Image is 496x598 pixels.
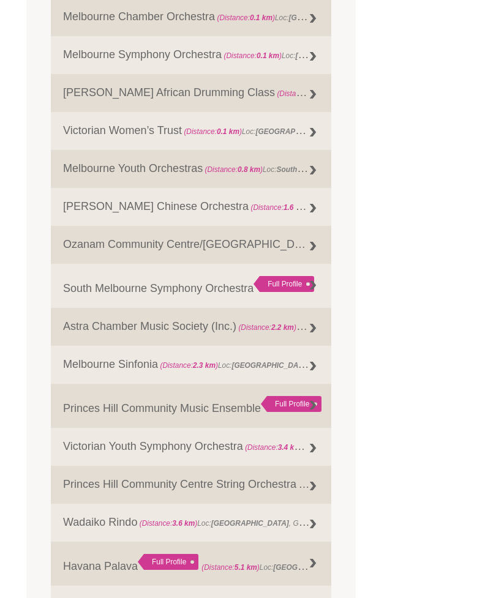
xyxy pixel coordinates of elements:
span: Loc: , Genre: , [158,358,376,370]
strong: 0.1 km [217,127,239,136]
strong: 3.6 km [331,481,354,490]
strong: 2.3 km [193,361,216,370]
span: (Distance: ) [217,13,275,22]
span: (Distance: ) [205,165,263,174]
span: (Distance: ) [201,563,260,572]
strong: 0.8 km [238,165,260,174]
span: Loc: , Genre: , [249,200,415,212]
span: Loc: , Genre: , [203,162,414,174]
a: Ozanam Community Centre/[GEOGRAPHIC_DATA] (Vincentcare) Music and song writing therapy groups [51,226,331,264]
a: Princes Hill Community Centre String Orchestra (Distance:3.6 km)Loc:, Genre:, [51,466,331,504]
span: (Distance: ) [298,481,356,490]
a: Victorian Youth Symphony Orchestra (Distance:3.4 km)Loc:Carlton North, Genre:, [51,428,331,466]
strong: 5.1 km [235,563,257,572]
a: Havana Palava Full Profile (Distance:5.1 km)Loc:[GEOGRAPHIC_DATA], Genre:, Members: [51,542,331,586]
strong: [GEOGRAPHIC_DATA] [255,124,333,136]
strong: 1.6 km [284,200,307,212]
span: (Distance: ) [140,519,198,528]
div: Full Profile [254,276,314,292]
span: (Distance: ) [160,361,218,370]
span: Loc: , Genre: , [215,10,467,23]
strong: 3.4 km [278,440,305,452]
span: (Distance: ) [245,440,305,452]
span: Loc: , Genre: , [222,48,440,61]
span: (Distance: ) [250,200,309,212]
strong: [GEOGRAPHIC_DATA] [211,519,289,528]
strong: [GEOGRAPHIC_DATA] [231,358,309,370]
a: Victorian Women’s Trust (Distance:0.1 km)Loc:[GEOGRAPHIC_DATA], Genre:, [51,112,331,150]
a: [PERSON_NAME] Chinese Orchestra (Distance:1.6 km)Loc:Carlton, Genre:, [51,188,331,226]
div: Full Profile [261,396,321,412]
span: (Distance: ) [224,51,282,60]
strong: [GEOGRAPHIC_DATA] [295,48,373,61]
strong: 3.6 km [172,519,195,528]
a: Melbourne Symphony Orchestra (Distance:0.1 km)Loc:[GEOGRAPHIC_DATA], Genre:, [51,36,331,74]
strong: 2.2 km [271,323,294,332]
span: Loc: , Genre: , [243,440,430,452]
strong: Southbank [276,162,314,174]
a: [PERSON_NAME] African Drumming Class (Distance:0.1 km)Loc:, Genre:, [51,74,331,112]
span: (Distance: ) [277,86,335,99]
span: Loc: , Genre: , [137,516,360,528]
a: Wadaiko Rindo (Distance:3.6 km)Loc:[GEOGRAPHIC_DATA], Genre:Percussion ,, [51,504,331,542]
div: Full Profile [138,554,198,570]
a: Melbourne Youth Orchestras (Distance:0.8 km)Loc:Southbank, Genre:, [51,150,331,188]
strong: 0.1 km [257,51,279,60]
a: Melbourne Sinfonia (Distance:2.3 km)Loc:[GEOGRAPHIC_DATA], Genre:, [51,346,331,384]
a: South Melbourne Symphony Orchestra Full Profile (Distance:)Loc:, Genre:, [51,264,331,308]
a: Princes Hill Community Music Ensemble Full Profile (Distance:)Loc:, Members: [51,384,331,428]
strong: 0.1 km [250,13,272,22]
strong: [GEOGRAPHIC_DATA] [288,10,366,23]
a: Astra Chamber Music Society (Inc.) (Distance:2.2 km)Loc:[GEOGRAPHIC_DATA], Genre:, Members: [51,308,331,346]
span: Loc: , Genre: , [182,124,434,136]
span: (Distance: ) [238,320,307,332]
span: (Distance: ) [184,127,242,136]
strong: [GEOGRAPHIC_DATA] [273,560,351,572]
